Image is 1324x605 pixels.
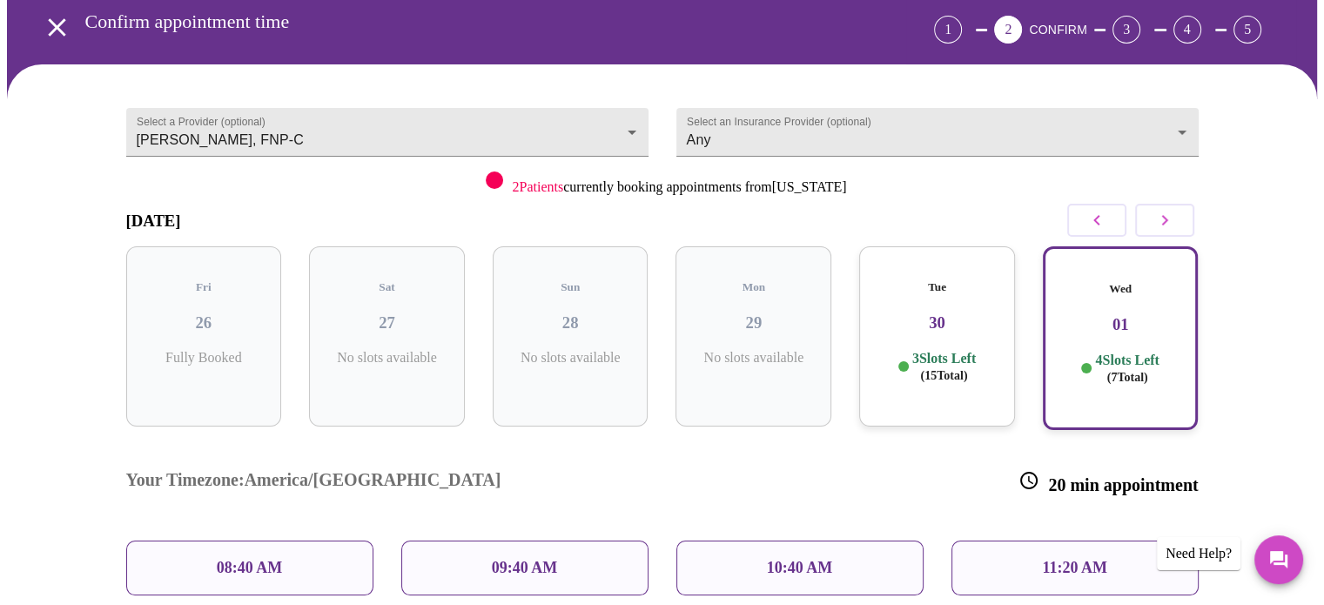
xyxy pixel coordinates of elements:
span: CONFIRM [1029,23,1086,37]
h3: 30 [873,313,1001,333]
p: 11:20 AM [1042,559,1107,577]
h3: 20 min appointment [1018,470,1198,495]
h5: Sun [507,280,635,294]
p: No slots available [507,350,635,366]
h3: Confirm appointment time [85,10,837,33]
h5: Sat [323,280,451,294]
span: ( 7 Total) [1107,371,1148,384]
div: Any [676,108,1199,157]
p: currently booking appointments from [US_STATE] [512,179,846,195]
p: 08:40 AM [217,559,283,577]
span: ( 15 Total) [920,369,967,382]
h3: 26 [140,313,268,333]
h3: 29 [689,313,817,333]
h5: Fri [140,280,268,294]
p: 10:40 AM [767,559,833,577]
p: 09:40 AM [492,559,558,577]
div: 3 [1112,16,1140,44]
p: Fully Booked [140,350,268,366]
h5: Tue [873,280,1001,294]
h5: Wed [1059,282,1183,296]
div: 1 [934,16,962,44]
h5: Mon [689,280,817,294]
h3: 28 [507,313,635,333]
button: open drawer [31,2,83,53]
div: Need Help? [1157,537,1240,570]
div: 2 [994,16,1022,44]
p: No slots available [323,350,451,366]
div: [PERSON_NAME], FNP-C [126,108,649,157]
div: 4 [1173,16,1201,44]
h3: Your Timezone: America/[GEOGRAPHIC_DATA] [126,470,501,495]
button: Messages [1254,535,1303,584]
p: 4 Slots Left [1095,352,1159,386]
h3: [DATE] [126,212,181,231]
div: 5 [1233,16,1261,44]
p: 3 Slots Left [912,350,976,384]
h3: 01 [1059,315,1183,334]
span: 2 Patients [512,179,563,194]
p: No slots available [689,350,817,366]
h3: 27 [323,313,451,333]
